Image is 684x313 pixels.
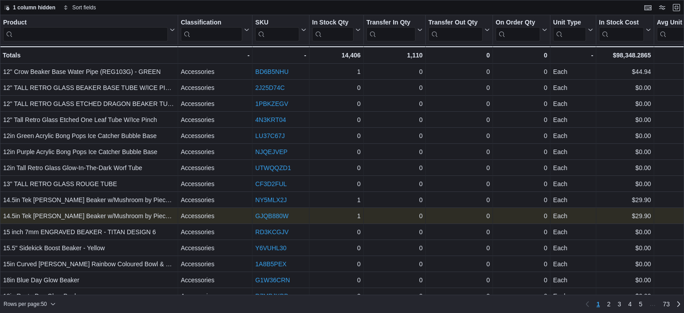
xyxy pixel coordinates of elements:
div: 0 [496,146,547,157]
div: On Order Qty [496,19,540,41]
div: $0.00 [599,179,651,189]
div: Accessories [181,243,249,253]
button: Transfer Out Qty [428,19,490,41]
div: 0 [428,227,490,237]
a: 1A8B5PEX [255,260,286,268]
div: $44.94 [599,66,651,77]
div: Unit Type [553,19,586,41]
div: 12" Tall Retro Glass Etched One Leaf Tube W/Ice Pinch [3,114,175,125]
div: 0 [428,50,490,61]
div: $0.00 [599,130,651,141]
div: Accessories [181,98,249,109]
div: 0 [312,114,361,125]
div: Each [553,179,593,189]
div: Accessories [181,163,249,173]
div: $29.90 [599,211,651,221]
div: On Order Qty [496,19,540,27]
div: Accessories [181,291,249,301]
div: 0 [366,82,423,93]
nav: Pagination for preceding grid [582,297,684,311]
div: Each [553,66,593,77]
div: 0 [366,195,423,205]
div: Each [553,211,593,221]
div: 0 [496,163,547,173]
div: Each [553,195,593,205]
div: Each [553,163,593,173]
div: 0 [496,50,547,61]
div: 15 inch 7mm ENGRAVED BEAKER - TITAN DESIGN 6 [3,227,175,237]
span: 1 column hidden [13,4,55,11]
div: Each [553,243,593,253]
div: 1 [312,66,361,77]
div: 0 [496,130,547,141]
div: $0.00 [599,146,651,157]
ul: Pagination for preceding grid [593,297,673,311]
div: 0 [496,82,547,93]
div: 0 [496,243,547,253]
a: Page 73 of 73 [659,297,673,311]
div: 0 [428,66,490,77]
a: GJQB880W [255,212,289,220]
div: 0 [366,211,423,221]
div: 0 [428,130,490,141]
div: 12in Tall Retro Glass Glow-In-The-Dark Worf Tube [3,163,175,173]
div: SKU URL [255,19,299,41]
a: Page 3 of 73 [614,297,625,311]
div: Accessories [181,146,249,157]
a: G1W36CRN [255,276,290,284]
li: Skipping pages 6 to 72 [646,300,659,311]
div: 0 [366,163,423,173]
div: 0 [312,179,361,189]
div: 1,110 [366,50,423,61]
div: 0 [496,227,547,237]
div: In Stock Cost [599,19,644,41]
div: 0 [312,259,361,269]
div: Each [553,146,593,157]
div: 0 [428,146,490,157]
div: Each [553,114,593,125]
div: 12" TALL RETRO GLASS ETCHED DRAGON BEAKER TUBE W/ICE PINCH [3,98,175,109]
div: Accessories [181,179,249,189]
div: $0.00 [599,114,651,125]
div: 0 [366,243,423,253]
div: 12in Green Acrylic Bong Pops Ice Catcher Bubble Base [3,130,175,141]
div: Accessories [181,130,249,141]
button: On Order Qty [496,19,547,41]
div: 12" TALL RETRO GLASS BEAKER BASE TUBE W/ICE PINCH - METALLIC HWY 420 [3,82,175,93]
button: 1 column hidden [0,2,59,13]
div: 0 [428,114,490,125]
button: Page 1 of 73 [593,297,603,311]
div: 0 [496,195,547,205]
div: 0 [496,114,547,125]
div: Product [3,19,168,27]
div: Each [553,82,593,93]
div: 0 [428,211,490,221]
div: 0 [312,146,361,157]
button: Keyboard shortcuts [643,2,653,13]
div: Transfer Out Qty [428,19,483,41]
button: Previous page [582,299,593,309]
div: 1 [312,211,361,221]
div: $0.00 [599,243,651,253]
div: Accessories [181,82,249,93]
div: Accessories [181,66,249,77]
div: 0 [366,227,423,237]
div: 0 [366,130,423,141]
div: 0 [496,291,547,301]
div: 0 [496,259,547,269]
div: 0 [312,243,361,253]
div: Classification [181,19,242,41]
div: 0 [312,227,361,237]
div: 0 [496,66,547,77]
div: 0 [496,211,547,221]
div: Each [553,259,593,269]
div: 0 [366,114,423,125]
div: $98,348.2865 [599,50,651,61]
div: $0.00 [599,227,651,237]
div: Each [553,227,593,237]
div: Each [553,291,593,301]
a: 2J25D74C [255,84,285,91]
a: Y6VUHL30 [255,244,286,252]
div: - [181,50,249,61]
a: RD3KCGJV [255,228,289,236]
